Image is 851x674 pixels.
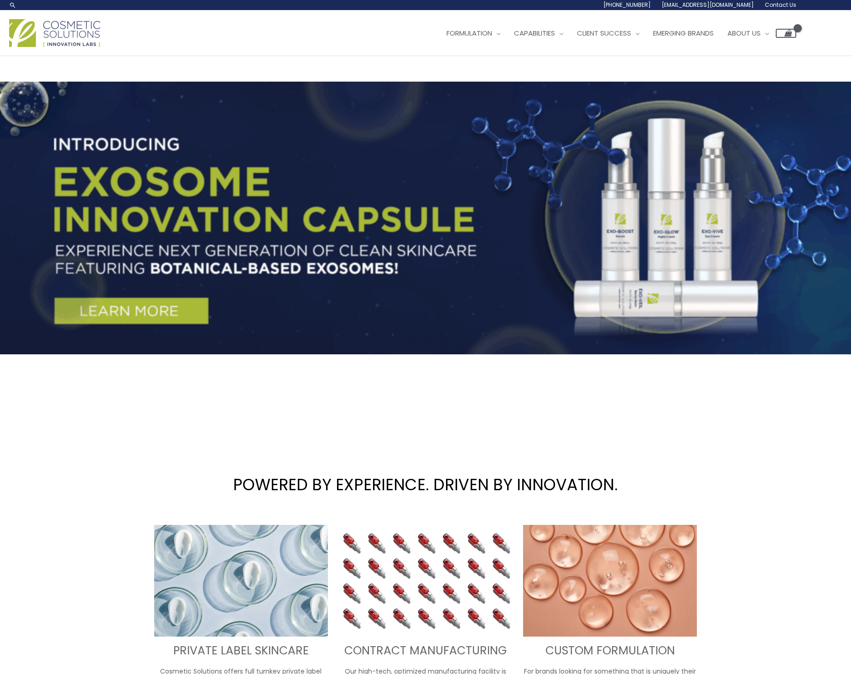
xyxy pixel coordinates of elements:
[570,20,646,47] a: Client Success
[662,1,754,9] span: [EMAIL_ADDRESS][DOMAIN_NAME]
[154,643,328,658] h3: PRIVATE LABEL SKINCARE
[523,525,697,637] img: Custom Formulation
[339,643,513,658] h3: CONTRACT MANUFACTURING
[776,29,796,38] a: View Shopping Cart, empty
[433,20,796,47] nav: Site Navigation
[9,19,100,47] img: Cosmetic Solutions Logo
[603,1,651,9] span: [PHONE_NUMBER]
[9,1,16,9] a: Search icon link
[653,28,714,38] span: Emerging Brands
[727,28,761,38] span: About Us
[523,643,697,658] h3: CUSTOM FORMULATION
[440,20,507,47] a: Formulation
[446,28,492,38] span: Formulation
[577,28,631,38] span: Client Success
[721,20,776,47] a: About Us
[154,525,328,637] img: turnkey private label skincare
[339,525,513,637] img: Contract Manufacturing
[765,1,796,9] span: Contact Us
[646,20,721,47] a: Emerging Brands
[514,28,555,38] span: Capabilities
[507,20,570,47] a: Capabilities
